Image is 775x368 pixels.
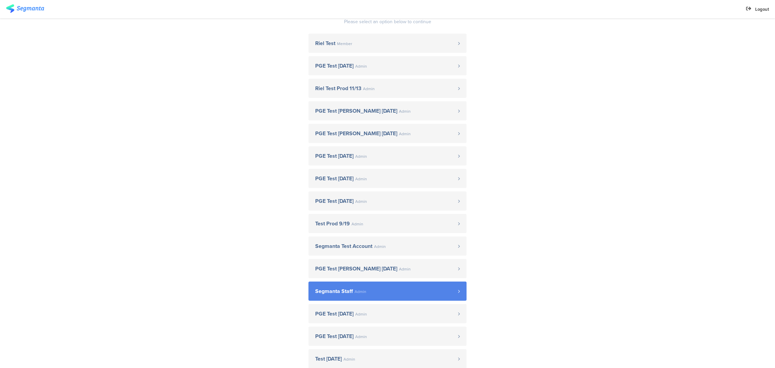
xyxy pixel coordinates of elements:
[355,290,366,294] span: Admin
[315,153,354,159] span: PGE Test [DATE]
[315,198,354,204] span: PGE Test [DATE]
[399,132,411,136] span: Admin
[308,169,467,188] a: PGE Test [DATE] Admin
[315,334,354,339] span: PGE Test [DATE]
[308,34,467,53] a: Riel Test Member
[308,101,467,120] a: PGE Test [PERSON_NAME] [DATE] Admin
[315,221,350,226] span: Test Prod 9/19
[399,267,411,271] span: Admin
[308,214,467,233] a: Test Prod 9/19 Admin
[308,259,467,278] a: PGE Test [PERSON_NAME] [DATE] Admin
[308,304,467,323] a: PGE Test [DATE] Admin
[308,236,467,256] a: Segmanta Test Account Admin
[315,356,342,362] span: Test [DATE]
[315,41,335,46] span: Riel Test
[308,327,467,346] a: PGE Test [DATE] Admin
[308,124,467,143] a: PGE Test [PERSON_NAME] [DATE] Admin
[308,191,467,211] a: PGE Test [DATE] Admin
[308,56,467,75] a: PGE Test [DATE] Admin
[308,282,467,301] a: Segmanta Staff Admin
[308,146,467,165] a: PGE Test [DATE] Admin
[355,312,367,316] span: Admin
[6,4,44,13] img: segmanta logo
[315,244,372,249] span: Segmanta Test Account
[352,222,363,226] span: Admin
[315,289,353,294] span: Segmanta Staff
[755,6,769,12] span: Logout
[315,266,397,271] span: PGE Test [PERSON_NAME] [DATE]
[399,109,411,113] span: Admin
[355,64,367,68] span: Admin
[315,63,354,69] span: PGE Test [DATE]
[315,131,397,136] span: PGE Test [PERSON_NAME] [DATE]
[374,245,386,249] span: Admin
[308,18,467,25] div: Please select an option below to continue
[355,335,367,339] span: Admin
[355,177,367,181] span: Admin
[343,357,355,361] span: Admin
[337,42,352,46] span: Member
[315,176,354,181] span: PGE Test [DATE]
[315,311,354,317] span: PGE Test [DATE]
[315,86,361,91] span: Riel Test Prod 11/13
[315,108,397,114] span: PGE Test [PERSON_NAME] [DATE]
[308,79,467,98] a: Riel Test Prod 11/13 Admin
[355,154,367,158] span: Admin
[363,87,375,91] span: Admin
[355,199,367,204] span: Admin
